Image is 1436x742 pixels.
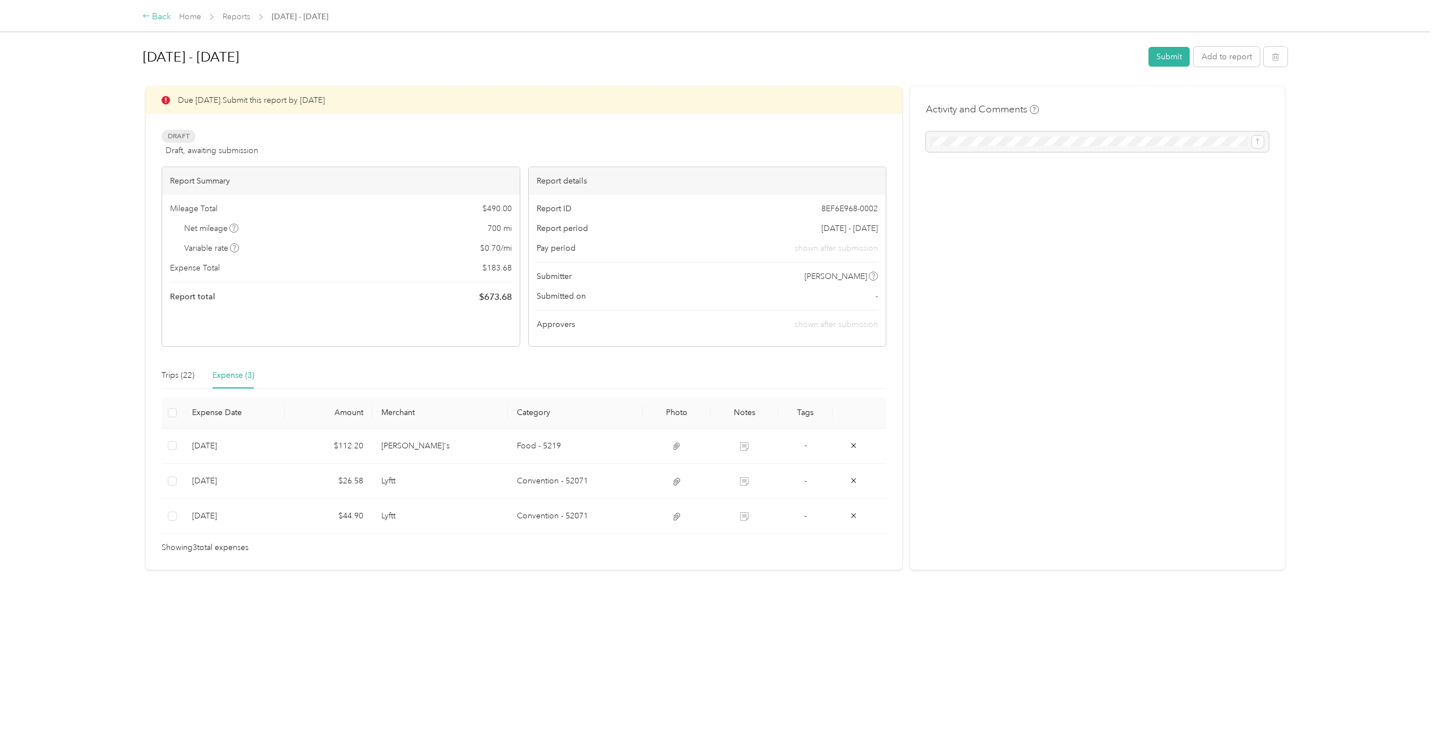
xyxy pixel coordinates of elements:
[508,429,643,464] td: Food - 5219
[926,102,1039,116] h4: Activity and Comments
[778,499,833,534] td: -
[787,408,824,417] div: Tags
[162,130,195,143] span: Draft
[285,464,373,499] td: $26.58
[146,86,902,114] div: Due [DATE]. Submit this report by [DATE]
[821,203,878,215] span: 8EF6E968-0002
[537,222,588,234] span: Report period
[529,167,886,195] div: Report details
[508,398,643,429] th: Category
[212,369,254,382] div: Expense (3)
[480,242,512,254] span: $ 0.70 / mi
[1148,47,1190,67] button: Submit
[537,203,572,215] span: Report ID
[162,369,194,382] div: Trips (22)
[1194,47,1260,67] button: Add to report
[876,290,878,302] span: -
[285,429,373,464] td: $112.20
[821,222,878,234] span: [DATE] - [DATE]
[537,318,575,330] span: Approvers
[537,290,586,302] span: Submitted on
[223,12,250,21] a: Reports
[795,242,878,254] span: shown after submission
[537,270,572,282] span: Submitter
[372,499,507,534] td: Lyftt
[804,511,807,521] span: -
[184,222,239,234] span: Net mileage
[482,203,512,215] span: $ 490.00
[372,429,507,464] td: Jimmy John's
[778,464,833,499] td: -
[162,167,520,195] div: Report Summary
[482,262,512,274] span: $ 183.68
[778,398,833,429] th: Tags
[183,398,285,429] th: Expense Date
[372,398,507,429] th: Merchant
[166,145,258,156] span: Draft, awaiting submission
[1373,679,1436,742] iframe: Everlance-gr Chat Button Frame
[488,222,512,234] span: 700 mi
[795,320,878,329] span: shown after submission
[184,242,240,254] span: Variable rate
[643,398,711,429] th: Photo
[170,291,215,303] span: Report total
[479,290,512,304] span: $ 673.68
[372,464,507,499] td: Lyftt
[508,464,643,499] td: Convention - 52071
[170,262,220,274] span: Expense Total
[537,242,576,254] span: Pay period
[272,11,328,23] span: [DATE] - [DATE]
[804,270,867,282] span: [PERSON_NAME]
[183,499,285,534] td: 9-15-2025
[183,464,285,499] td: 9-17-2025
[804,440,807,450] span: -
[143,43,1141,71] h1: Sep 1 - 30, 2025
[183,429,285,464] td: 9-19-2025
[285,499,373,534] td: $44.90
[162,542,249,554] span: Showing 3 total expenses
[804,476,807,486] span: -
[778,429,833,464] td: -
[179,12,201,21] a: Home
[285,398,373,429] th: Amount
[170,203,217,215] span: Mileage Total
[711,398,778,429] th: Notes
[142,10,172,24] div: Back
[508,499,643,534] td: Convention - 52071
